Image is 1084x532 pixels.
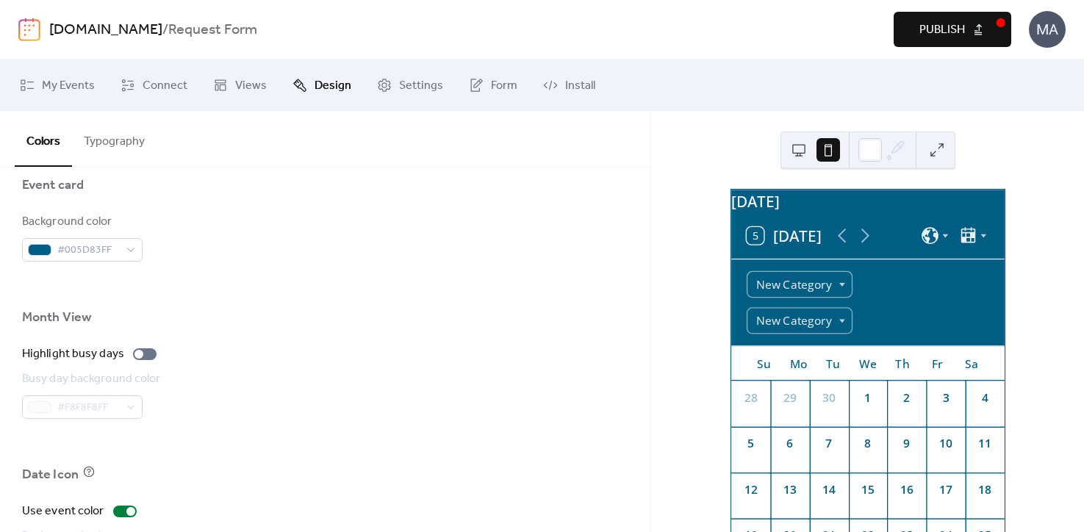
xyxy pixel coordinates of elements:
div: 2 [898,389,915,406]
a: Form [458,65,528,105]
span: Views [235,77,267,95]
b: Request Form [168,16,257,44]
div: Su [746,347,780,381]
div: Tu [816,347,850,381]
div: 5 [742,435,758,452]
a: Install [532,65,606,105]
div: 30 [820,389,837,406]
div: Use event color [22,503,104,520]
div: 13 [781,481,798,498]
div: 1 [859,389,876,406]
b: / [162,16,168,44]
span: #005D83FF [57,242,119,259]
div: MA [1029,11,1066,48]
img: logo [18,18,40,41]
div: Background color [22,213,140,231]
a: Connect [110,65,198,105]
div: 17 [937,481,954,498]
span: Settings [399,77,443,95]
span: My Events [42,77,95,95]
div: 11 [976,435,993,452]
a: Views [202,65,278,105]
span: Design [315,77,351,95]
a: [DOMAIN_NAME] [49,16,162,44]
button: 5[DATE] [739,223,828,249]
div: Fr [919,347,954,381]
div: 29 [781,389,798,406]
div: 4 [976,389,993,406]
a: Settings [366,65,454,105]
button: Colors [15,111,72,167]
div: 16 [898,481,915,498]
div: Highlight busy days [22,345,124,363]
div: We [850,347,885,381]
button: Typography [72,111,157,165]
div: 14 [820,481,837,498]
div: 6 [781,435,798,452]
span: Publish [919,21,965,39]
span: Install [565,77,595,95]
div: Busy day background color [22,370,161,388]
div: 12 [742,481,758,498]
div: Mo [781,347,816,381]
div: 9 [898,435,915,452]
span: Connect [143,77,187,95]
div: 18 [976,481,993,498]
div: 15 [859,481,876,498]
div: 10 [937,435,954,452]
div: Sa [954,347,988,381]
a: My Events [9,65,106,105]
div: Th [885,347,919,381]
div: [DATE] [731,190,1005,212]
div: Month View [22,309,91,326]
div: Event card [22,176,84,194]
div: Date Icon [22,466,79,484]
div: 8 [859,435,876,452]
span: Form [491,77,517,95]
div: 3 [937,389,954,406]
div: 7 [820,435,837,452]
div: 28 [742,389,758,406]
a: Design [281,65,362,105]
button: Publish [894,12,1011,47]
